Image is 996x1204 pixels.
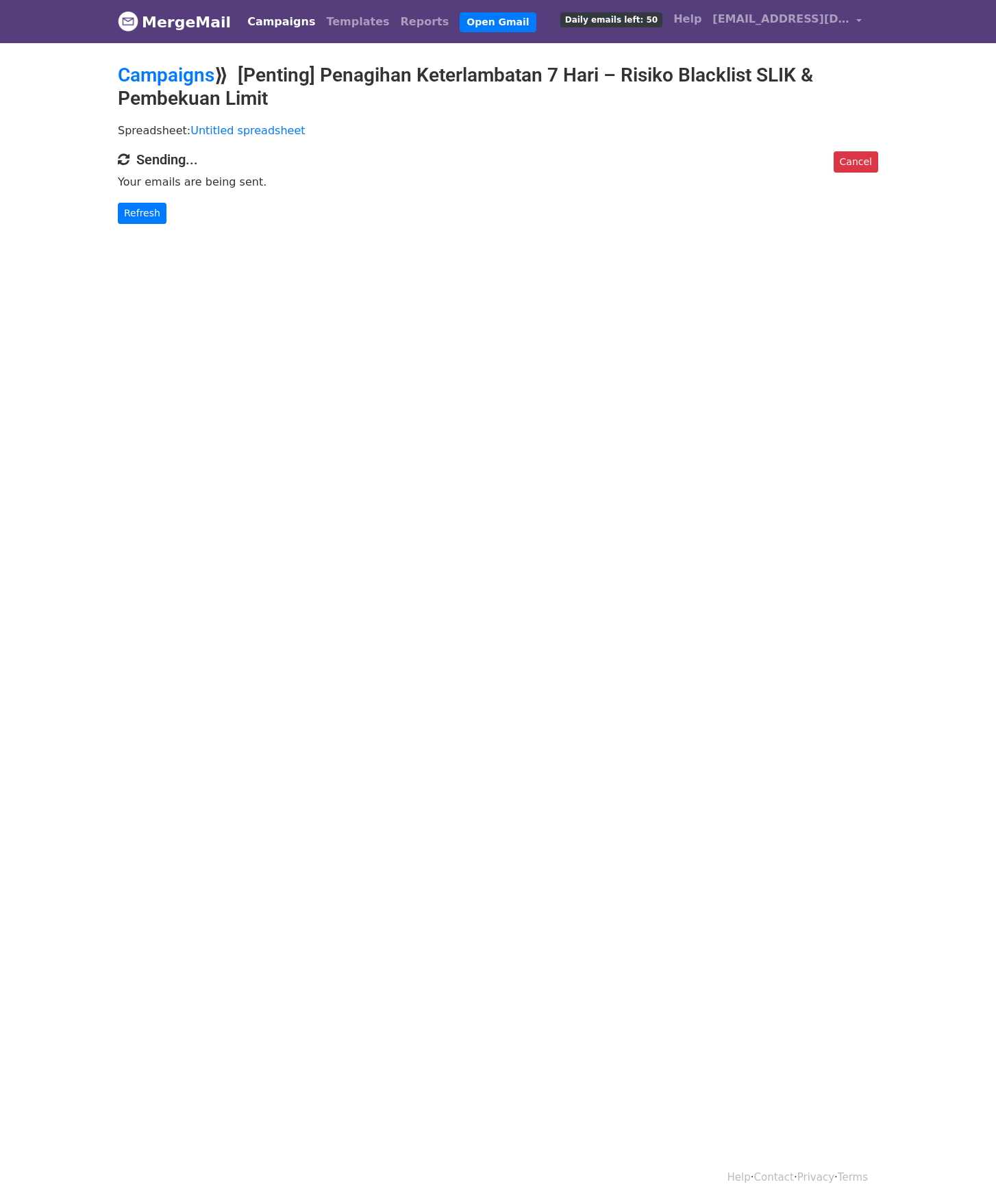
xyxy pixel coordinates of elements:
[555,5,668,33] a: Daily emails left: 50
[727,1171,751,1183] a: Help
[460,12,536,32] a: Open Gmail
[118,11,138,32] img: MergeMail logo
[118,8,231,36] a: MergeMail
[321,8,395,36] a: Templates
[395,8,455,36] a: Reports
[838,1171,868,1183] a: Terms
[118,123,878,138] p: Spreadsheet:
[118,64,878,110] h2: ⟫ [Penting] Penagihan Keterlambatan 7 Hari – Risiko Blacklist SLIK & Pembekuan Limit
[190,124,305,137] a: Untitled spreadsheet
[118,175,878,189] p: Your emails are being sent.
[712,11,849,27] span: [EMAIL_ADDRESS][DOMAIN_NAME]
[118,64,214,86] a: Campaigns
[668,5,707,33] a: Help
[560,12,662,27] span: Daily emails left: 50
[118,151,878,168] h4: Sending...
[754,1171,794,1183] a: Contact
[707,5,867,38] a: [EMAIL_ADDRESS][DOMAIN_NAME]
[242,8,321,36] a: Campaigns
[834,151,878,173] a: Cancel
[797,1171,834,1183] a: Privacy
[118,203,166,224] a: Refresh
